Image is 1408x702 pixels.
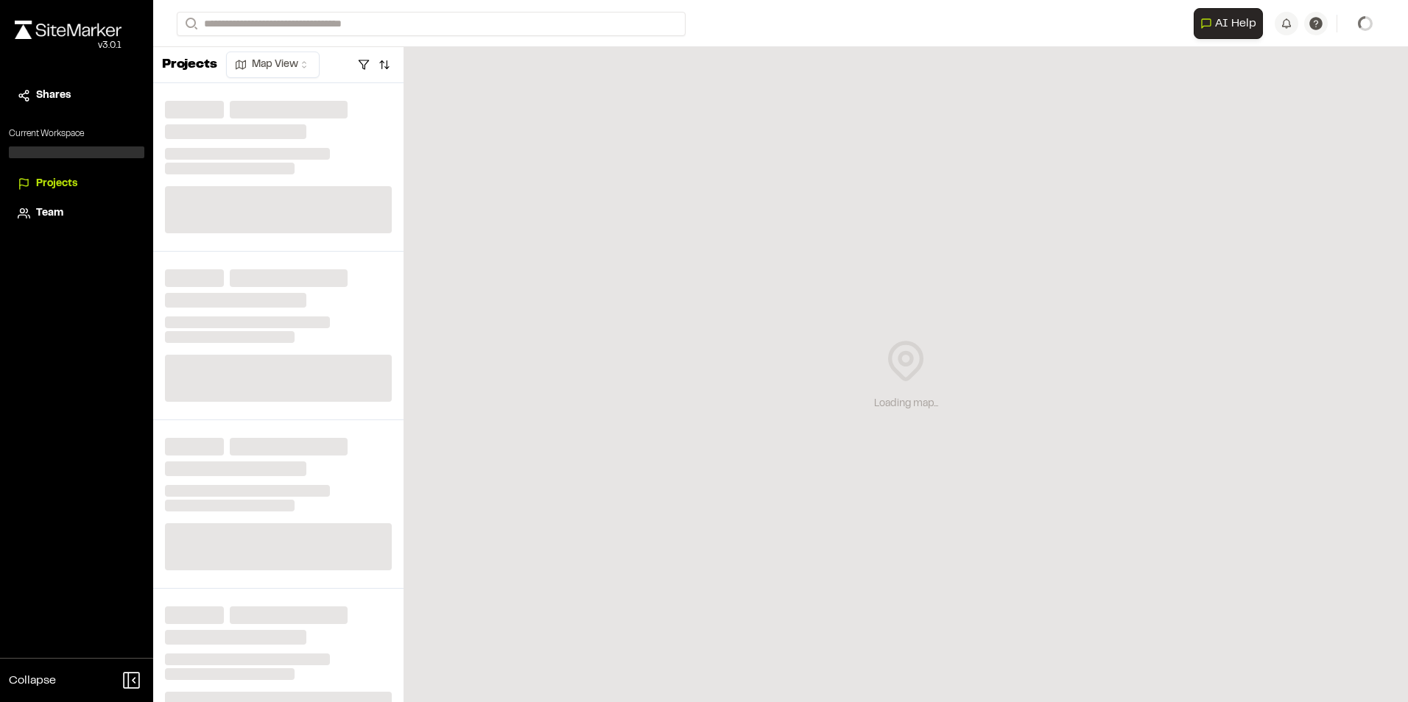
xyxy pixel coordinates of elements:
[18,205,135,221] a: Team
[18,88,135,104] a: Shares
[15,39,122,52] div: Oh geez...please don't...
[177,12,203,36] button: Search
[9,127,144,141] p: Current Workspace
[1194,8,1269,39] div: Open AI Assistant
[1194,8,1263,39] button: Open AI Assistant
[9,672,56,689] span: Collapse
[18,176,135,192] a: Projects
[36,88,71,104] span: Shares
[1215,15,1256,32] span: AI Help
[162,55,217,75] p: Projects
[36,176,77,192] span: Projects
[874,396,938,412] div: Loading map...
[15,21,122,39] img: rebrand.png
[36,205,63,221] span: Team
